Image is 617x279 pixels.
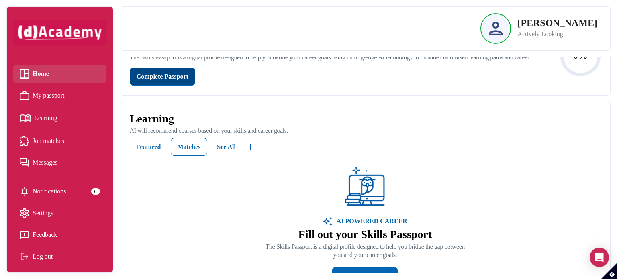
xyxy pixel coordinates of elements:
[489,22,503,35] img: Profile
[20,136,29,146] img: Job matches icon
[130,68,195,86] button: Complete Passport
[137,71,188,82] div: Complete Passport
[210,138,242,156] button: See All
[20,111,31,125] img: Learning icon
[33,207,53,219] span: Settings
[13,20,106,45] img: dAcademy
[20,68,100,80] a: Home iconHome
[323,216,333,226] img: image
[20,91,29,100] img: My passport icon
[266,243,465,259] p: The Skills Passport is a digital profile designed to help you bridge the gap between you and your...
[33,90,65,102] span: My passport
[517,18,597,28] p: [PERSON_NAME]
[20,229,100,241] a: Feedback
[20,208,29,218] img: setting
[266,228,465,241] p: Fill out your Skills Passport
[217,141,236,153] div: See All
[130,112,601,126] p: Learning
[20,250,100,263] div: Log out
[20,158,29,167] img: Messages icon
[20,69,29,79] img: Home icon
[136,141,161,153] div: Featured
[130,127,601,135] p: AI will recommend courses based on your skills and career goals.
[20,230,29,240] img: feedback
[130,138,168,156] button: Featured
[20,135,100,147] a: Job matches iconJob matches
[20,252,29,261] img: Log out
[171,138,208,156] button: Matches
[33,185,66,198] span: Notifications
[20,187,29,196] img: setting
[34,112,57,124] span: Learning
[20,90,100,102] a: My passport iconMy passport
[20,157,100,169] a: Messages iconMessages
[333,216,407,226] p: AI POWERED CAREER
[91,188,100,195] div: 0
[130,53,531,61] div: The Skills Passport is a digital profile designed to help you define your career goals using cutt...
[33,68,49,80] span: Home
[601,263,617,279] button: Set cookie preferences
[178,141,201,153] div: Matches
[590,248,609,267] div: Open Intercom Messenger
[517,29,597,39] p: Actively Looking
[33,135,64,147] span: Job matches
[345,167,385,207] img: ...
[33,157,57,169] span: Messages
[20,111,100,125] a: Learning iconLearning
[245,142,255,152] img: ...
